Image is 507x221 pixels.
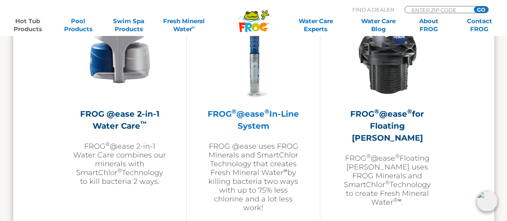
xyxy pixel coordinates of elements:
sup: ® [265,108,269,115]
img: openIcon [477,191,497,211]
a: Hot TubProducts [8,17,47,33]
img: @ease-2-in-1-Holder-v2-300x300.png [73,7,166,100]
sup: ® [105,141,110,147]
a: Water CareExperts [284,17,347,33]
a: AboutFROG [409,17,448,33]
p: FROG @ease Floating [PERSON_NAME] uses FROG Minerals and SmartChlor Technology to create Fresh Mi... [340,154,434,207]
h2: FROG @ease In-Line System [207,108,300,132]
sup: ® [395,153,400,159]
sup: ® [232,108,236,115]
sup: ® [393,197,398,203]
p: FROG @ease uses FROG Minerals and SmartChlor Technology that creates Fresh Mineral Water by killi... [207,142,300,212]
img: InLineWeir_Front_High_inserting-v2-300x300.png [341,7,434,100]
p: Find A Dealer [352,6,394,13]
a: Fresh MineralWater∞ [160,17,209,33]
sup: ∞ [283,167,287,173]
a: FROG®@ease®for Floating [PERSON_NAME]FROG®@ease®Floating [PERSON_NAME] uses FROG Minerals and Sma... [340,7,434,215]
input: Zip Code Form [411,6,465,13]
a: FROG®@ease®In-Line SystemFROG @ease uses FROG Minerals and SmartChlor Technology that creates Fre... [207,7,300,215]
h2: FROG @ease for Floating [PERSON_NAME] [340,108,434,144]
a: Water CareBlog [359,17,398,33]
img: inline-system-300x300.png [207,7,300,100]
a: ContactFROG [460,17,499,33]
sup: ® [374,108,379,115]
a: Swim SpaProducts [109,17,148,33]
p: FROG @ease 2-in-1 Water Care combines our minerals with SmartChlor Technology to kill bacteria 2 ... [73,142,166,186]
a: FROG @ease 2-in-1 Water Care™FROG®@ease 2-in-1 Water Care combines our minerals with SmartChlor®T... [73,7,166,215]
sup: ® [366,153,371,159]
sup: ∞ [192,24,195,30]
a: PoolProducts [59,17,98,33]
sup: ® [117,167,122,173]
sup: ∞ [398,197,402,203]
h2: FROG @ease 2-in-1 Water Care [73,108,166,132]
input: GO [474,6,488,13]
sup: ™ [140,119,147,127]
sup: ® [385,179,389,185]
sup: ® [407,108,412,115]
